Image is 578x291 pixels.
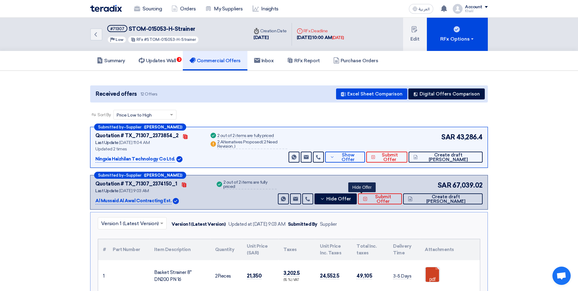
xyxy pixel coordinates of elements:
th: Taxes [278,239,315,260]
div: RFx Options [440,35,475,43]
span: 43,286.4 [456,132,483,142]
button: Show Offer [325,152,365,163]
span: Show Offer [336,153,360,162]
span: Hide Offer [326,197,351,201]
button: Create draft [PERSON_NAME] [403,193,483,204]
span: 67,039.02 [452,180,483,190]
th: # [98,239,108,260]
th: Item Description [149,239,210,260]
span: Received offers [96,90,137,98]
div: 2 out of 2 items are fully priced [223,180,277,189]
div: Version 1 (Latest Version) [172,221,226,228]
img: Teradix logo [90,5,122,12]
a: Summary [90,51,132,70]
div: Updated 2 times [95,146,202,152]
h5: Commercial Offers [190,58,241,64]
div: 2 out of 2 items are fully priced [217,134,274,138]
span: العربية [419,7,430,11]
th: Total Inc. taxes [352,239,388,260]
span: 3,202.5 [283,270,300,276]
div: – [94,172,186,179]
b: ([PERSON_NAME]) [144,125,182,129]
div: Supplier [320,221,337,228]
h5: STOM-015053-H-Strainer [107,25,199,33]
a: Commercial Offers [183,51,247,70]
div: #71307 [110,27,124,31]
span: 3-5 Days [393,273,411,279]
p: Ningxia Haizhilan Technology Co Ltd. [95,156,175,163]
a: RFx Report [280,51,326,70]
span: Low [115,38,123,42]
span: 2 Need Revision, [217,139,278,149]
span: #STOM-015053-H-Strainer [144,37,196,42]
span: 21,350 [247,273,261,279]
div: Submitted By [288,221,317,228]
a: Inbox [247,51,281,70]
span: Sort By [98,112,111,118]
th: Part Number [108,239,149,260]
button: Submit Offer [358,193,402,204]
button: Submit Offer [366,152,407,163]
div: Khalil [465,9,488,13]
div: Quotation # TX_71307_2374150_1 [95,180,177,188]
h5: Purchase Orders [333,58,378,64]
b: ([PERSON_NAME]) [144,173,182,177]
div: RFx Deadline [297,28,344,34]
th: Unit Price (SAR) [242,239,278,260]
span: STOM-015053-H-Strainer [129,26,195,32]
span: Supplier [126,173,141,177]
p: Al Mussaid Al Awal Contracting Est. [95,197,172,205]
button: Digital Offers Comparison [408,88,485,99]
div: (15 %) VAT [283,278,310,283]
h5: Summary [97,58,125,64]
div: 2 Alternatives Proposed [217,140,288,149]
span: 3 [177,57,182,62]
img: Verified Account [176,156,183,162]
span: ( [262,139,263,145]
button: Hide Offer [314,193,357,204]
button: Excel Sheet Comparison [336,88,407,99]
span: Price Low to High [117,112,152,118]
span: SAR [438,180,452,190]
div: Quotation # TX_71307_2373854_2 [95,132,179,139]
div: Basket Strainer 8" DN200 PN 16 [154,269,205,283]
div: [DATE] [254,34,287,41]
th: Attachments [420,239,480,260]
span: Submit Offer [377,153,403,162]
a: Orders [167,2,200,16]
a: Insights [248,2,283,16]
span: [DATE] 9:03 AM [119,188,149,193]
span: 24,552.5 [320,273,339,279]
div: – [94,124,186,131]
th: Unit Price Inc. Taxes [315,239,352,260]
button: Create draft [PERSON_NAME] [409,152,483,163]
button: العربية [409,4,433,14]
th: Delivery Time [388,239,420,260]
a: Sourcing [129,2,167,16]
h5: Inbox [254,58,274,64]
button: Edit [403,18,427,51]
span: 2 [215,273,218,279]
img: Verified Account [173,198,179,204]
span: Submitted by [98,173,124,177]
span: 12 Offers [140,91,158,97]
span: ) [234,144,236,149]
span: Last Update [95,188,119,193]
div: [DATE] 10:00 AM [297,34,344,41]
span: 49,105 [356,273,372,279]
img: profile_test.png [453,4,463,14]
span: RFx [137,37,143,42]
span: Submitted by [98,125,124,129]
div: Hide Offer [348,182,376,192]
span: SAR [441,132,455,142]
span: Supplier [126,125,141,129]
a: My Suppliers [200,2,247,16]
span: [DATE] 11:04 AM [119,140,150,145]
h5: RFx Report [287,58,320,64]
div: Open chat [552,267,571,285]
div: [DATE] [332,35,344,41]
div: Updated at [DATE] 9:03 AM [228,221,285,228]
span: Create draft [PERSON_NAME] [419,153,478,162]
th: Quantity [210,239,242,260]
a: Purchase Orders [327,51,385,70]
